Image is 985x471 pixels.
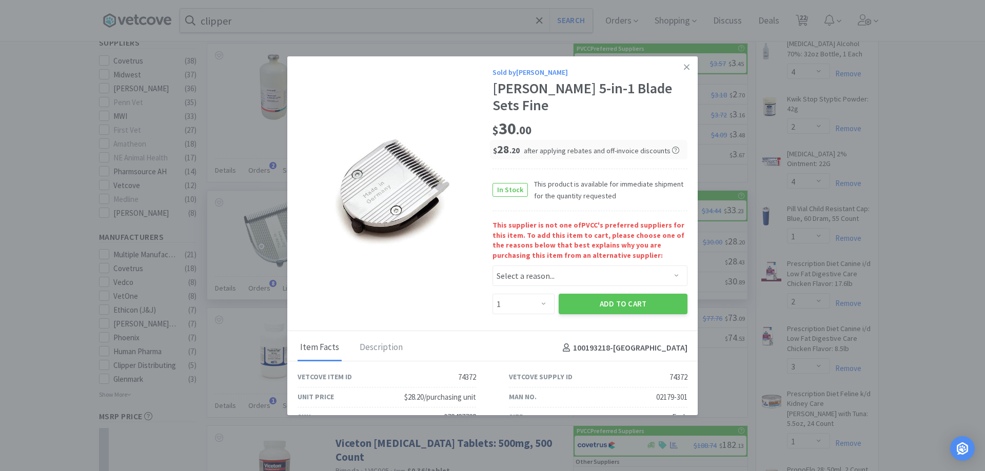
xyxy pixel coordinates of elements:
[493,142,520,156] span: 28
[950,436,975,461] div: Open Intercom Messenger
[509,411,523,422] div: Size
[524,146,679,155] span: after applying rebates and off-invoice discounts
[493,146,497,155] span: $
[298,411,311,422] div: SKU
[444,411,476,423] div: 078487728
[493,118,531,139] span: 30
[493,220,687,260] strong: This supplier is not one of PVCC 's preferred suppliers for this item. To add this item to cart, ...
[493,67,687,78] div: Sold by [PERSON_NAME]
[328,124,462,257] img: 09a4327995b84985b406941140d14b0c_74372.jpeg
[458,371,476,383] div: 74372
[298,391,334,402] div: Unit Price
[516,123,531,137] span: . 00
[298,371,352,382] div: Vetcove Item ID
[559,341,687,355] h4: 100193218 - [GEOGRAPHIC_DATA]
[357,335,405,361] div: Description
[509,371,573,382] div: Vetcove Supply ID
[509,146,520,155] span: . 20
[493,123,499,137] span: $
[669,371,687,383] div: 74372
[493,183,527,196] span: In Stock
[404,391,476,403] div: $28.20/purchasing unit
[672,411,687,423] div: Each
[528,178,687,201] span: This product is available for immediate shipment for the quantity requested
[509,391,537,402] div: Man No.
[298,335,342,361] div: Item Facts
[656,391,687,403] div: 02179-301
[493,80,687,114] div: [PERSON_NAME] 5-in-1 Blade Sets Fine
[559,294,687,314] button: Add to Cart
